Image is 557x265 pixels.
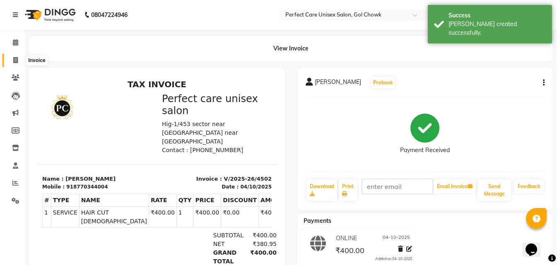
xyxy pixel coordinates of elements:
span: HAIR CUT [DEMOGRAPHIC_DATA] [44,132,110,150]
p: Hig-1/453 sector near [GEOGRAPHIC_DATA] near [GEOGRAPHIC_DATA] [125,44,234,70]
div: Paid [171,190,205,198]
div: ₹400.00 [205,155,239,164]
div: ₹400.00 [205,172,239,190]
div: GRAND TOTAL [171,172,205,190]
span: ₹400.00 [335,246,364,257]
th: # [5,118,14,130]
div: SUBTOTAL [171,155,205,164]
span: 04-10-2025 [383,234,410,243]
a: Feedback [514,179,544,193]
div: Added on 04-10-2025 [375,256,412,262]
div: Invoice [26,55,47,65]
th: PRICE [156,118,184,130]
span: ONLINE [336,234,357,243]
th: NAME [42,118,111,130]
span: Payments [304,217,331,224]
th: QTY [139,118,156,130]
div: View Invoice [29,36,553,61]
iframe: chat widget [522,232,549,257]
th: AMOUNT [222,118,254,130]
td: SERVICE [14,130,42,151]
div: ₹380.95 [205,164,239,172]
td: ₹400.00 [111,130,139,151]
div: NET [171,164,205,172]
a: Print [339,179,358,201]
img: logo [21,3,78,26]
div: Mobile : [5,107,27,115]
button: Send Message [477,179,511,201]
p: Invoice : V/2025-26/4502 [125,99,234,107]
div: 918770344004 [29,107,70,115]
input: enter email [362,179,433,194]
button: Email Invoice [434,179,476,193]
td: 1 [5,130,14,151]
p: Contact : [PHONE_NUMBER] [125,70,234,79]
div: Success [448,11,546,20]
a: Download [306,179,337,201]
span: [PERSON_NAME] [315,78,361,89]
div: ₹400.00 [205,190,239,198]
b: 08047224946 [91,3,128,26]
button: Prebook [371,77,395,88]
h3: Perfect care unisex salon [125,17,234,41]
td: ₹400.00 [222,130,254,151]
div: 04/10/2025 [203,107,234,115]
td: ₹0.00 [184,130,222,151]
th: RATE [111,118,139,130]
p: Name : [PERSON_NAME] [5,99,115,107]
th: TYPE [14,118,42,130]
h2: TAX INVOICE [5,3,234,13]
div: Payment Received [400,146,450,155]
td: ₹400.00 [156,130,184,151]
div: Bill created successfully. [448,20,546,37]
th: DISCOUNT [184,118,222,130]
div: Date : [184,107,201,115]
td: 1 [139,130,156,151]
